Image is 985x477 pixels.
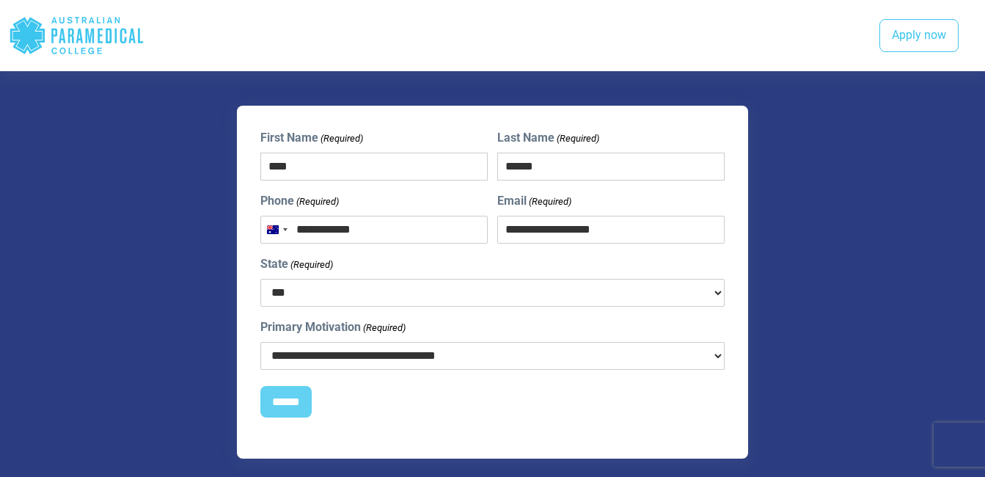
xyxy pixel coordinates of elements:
[260,255,333,273] label: State
[497,129,599,147] label: Last Name
[362,321,406,335] span: (Required)
[319,131,363,146] span: (Required)
[261,216,292,243] button: Selected country
[295,194,339,209] span: (Required)
[260,192,339,210] label: Phone
[527,194,571,209] span: (Required)
[289,258,333,272] span: (Required)
[9,12,144,59] div: Australian Paramedical College
[260,129,363,147] label: First Name
[555,131,599,146] span: (Required)
[879,19,959,53] a: Apply now
[260,318,406,336] label: Primary Motivation
[497,192,571,210] label: Email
